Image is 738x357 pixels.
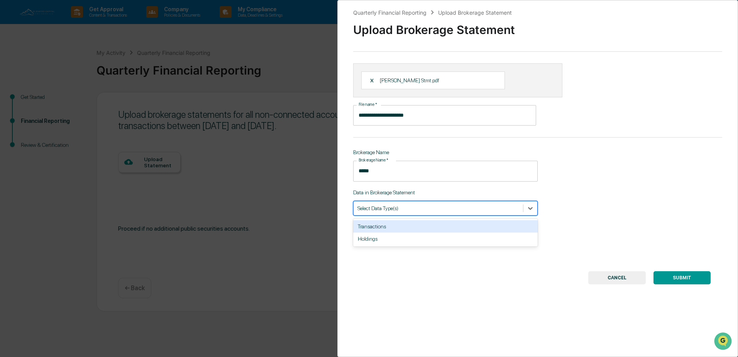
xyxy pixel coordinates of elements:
[713,331,734,352] iframe: Open customer support
[438,9,512,16] div: Upload Brokerage Statement
[131,61,140,71] button: Start new chat
[56,98,62,104] div: 🗄️
[5,109,52,123] a: 🔎Data Lookup
[353,233,538,245] div: Holdings
[588,271,646,284] button: CANCEL
[353,220,538,233] div: Transactions
[353,9,427,16] div: Quarterly Financial Reporting
[8,16,140,29] p: How can we help?
[653,271,711,284] button: SUBMIT
[380,77,439,83] p: [PERSON_NAME] Stmt.pdf
[359,157,388,163] label: Brokerage Name
[8,59,22,73] img: 1746055101610-c473b297-6a78-478c-a979-82029cc54cd1
[353,17,722,37] div: Upload Brokerage Statement
[359,102,377,107] label: File name
[353,189,538,195] p: Data in Brokerage Statement
[77,131,93,137] span: Pylon
[8,98,14,104] div: 🖐️
[15,112,49,120] span: Data Lookup
[64,97,96,105] span: Attestations
[353,149,538,155] p: Brokerage Name
[15,97,50,105] span: Preclearance
[53,94,99,108] a: 🗄️Attestations
[370,77,380,84] div: X
[8,113,14,119] div: 🔎
[26,67,98,73] div: We're available if you need us!
[54,131,93,137] a: Powered byPylon
[5,94,53,108] a: 🖐️Preclearance
[26,59,127,67] div: Start new chat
